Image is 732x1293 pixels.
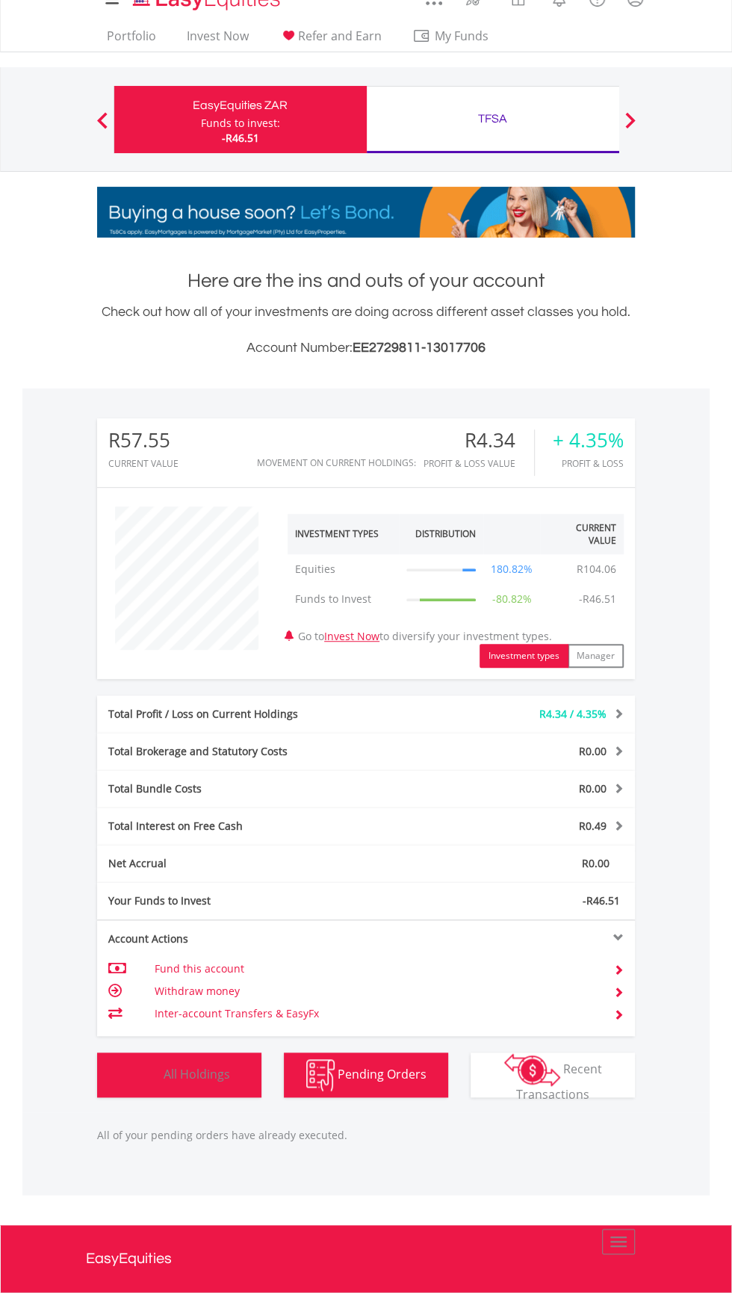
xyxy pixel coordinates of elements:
button: Previous [87,120,117,134]
img: EasyMortage Promotion Banner [97,187,635,238]
div: Your Funds to Invest [97,893,366,908]
img: pending_instructions-wht.png [306,1059,335,1091]
div: Movement on Current Holdings: [257,458,416,468]
span: -R46.51 [222,131,259,145]
button: Investment types [480,644,568,668]
td: R104.06 [569,554,624,584]
th: Current Value [540,514,624,554]
span: R0.00 [579,781,607,796]
div: Total Interest on Free Cash [97,819,411,834]
a: Portfolio [101,28,162,52]
button: Manager [568,644,624,668]
div: CURRENT VALUE [108,459,179,468]
div: Account Actions [97,931,366,946]
span: R0.00 [582,856,610,870]
div: R4.34 [424,430,534,451]
div: Total Brokerage and Statutory Costs [97,744,411,759]
span: EE2729811-13017706 [353,341,486,355]
img: holdings-wht.png [128,1059,161,1091]
div: Profit & Loss Value [424,459,534,468]
div: Distribution [415,527,476,540]
a: Refer and Earn [273,28,388,52]
div: Profit & Loss [553,459,624,468]
td: Fund this account [155,958,596,980]
div: TFSA [376,108,610,129]
span: Refer and Earn [298,28,382,44]
span: R4.34 / 4.35% [539,707,607,721]
a: Invest Now [324,629,379,643]
div: Net Accrual [97,856,411,871]
div: Go to to diversify your investment types. [276,499,635,668]
td: Inter-account Transfers & EasyFx [155,1002,596,1025]
div: Funds to invest: [201,116,280,131]
img: transactions-zar-wht.png [504,1053,560,1086]
div: EasyEquities ZAR [123,95,358,116]
a: Invest Now [181,28,255,52]
td: Equities [288,554,399,584]
a: EasyEquities [86,1225,646,1292]
th: Investment Types [288,514,399,554]
td: 180.82% [483,554,540,584]
td: Withdraw money [155,980,596,1002]
span: R0.00 [579,744,607,758]
button: Pending Orders [284,1052,448,1097]
button: Next [615,120,645,134]
td: -R46.51 [571,584,624,614]
div: + 4.35% [553,430,624,451]
div: Check out how all of your investments are doing across different asset classes you hold. [97,302,635,359]
div: Total Bundle Costs [97,781,411,796]
div: Total Profit / Loss on Current Holdings [97,707,411,722]
td: -80.82% [483,584,540,614]
h3: Account Number: [97,338,635,359]
td: Funds to Invest [288,584,399,614]
span: -R46.51 [583,893,620,908]
div: R57.55 [108,430,179,451]
span: My Funds [412,26,510,46]
span: Pending Orders [338,1065,427,1082]
span: R0.49 [579,819,607,833]
span: All Holdings [164,1065,230,1082]
h1: Here are the ins and outs of your account [97,267,635,294]
button: All Holdings [97,1052,261,1097]
button: Recent Transactions [471,1052,635,1097]
p: All of your pending orders have already executed. [97,1128,635,1143]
